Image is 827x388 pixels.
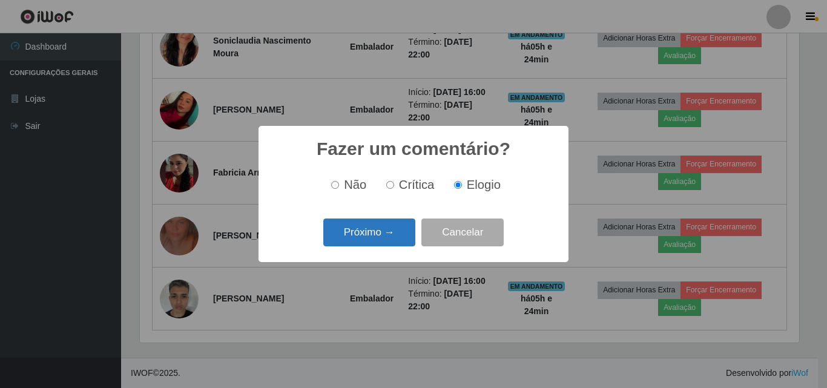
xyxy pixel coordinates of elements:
span: Não [344,178,366,191]
button: Cancelar [421,219,504,247]
h2: Fazer um comentário? [317,138,510,160]
button: Próximo → [323,219,415,247]
input: Elogio [454,181,462,189]
input: Não [331,181,339,189]
input: Crítica [386,181,394,189]
span: Crítica [399,178,435,191]
span: Elogio [467,178,501,191]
